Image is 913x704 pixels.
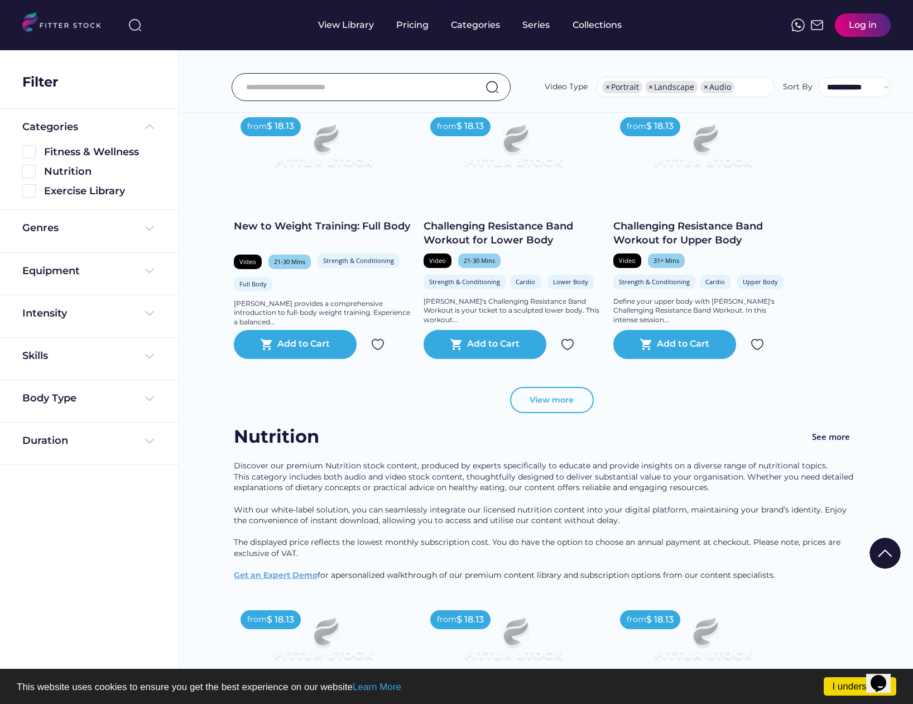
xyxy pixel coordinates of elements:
[486,80,499,94] img: search-normal.svg
[648,83,653,91] span: ×
[751,338,764,351] img: Group%201000002324.svg
[640,338,653,351] button: shopping_cart
[704,83,708,91] span: ×
[267,614,294,626] div: $ 18.13
[22,120,78,134] div: Categories
[143,120,156,133] img: Frame%20%285%29.svg
[783,82,813,93] div: Sort By
[429,256,446,265] div: Video
[22,306,67,320] div: Intensity
[143,306,156,320] img: Frame%20%284%29.svg
[441,111,584,191] img: Frame%2079%20%281%29.svg
[396,19,429,31] div: Pricing
[516,277,535,286] div: Cardio
[371,338,385,351] img: Group%201000002324.svg
[44,145,156,159] div: Fitness & Wellness
[22,391,76,405] div: Body Type
[22,12,110,35] img: LOGO.svg
[467,338,520,351] div: Add to Cart
[810,18,824,32] img: Frame%2051.svg
[631,604,774,684] img: Frame%2079%20%281%29.svg
[627,614,646,625] div: from
[631,111,774,191] img: Frame%2079%20%281%29.svg
[234,461,859,592] div: Discover our premium Nutrition stock content, produced by experts specifically to educate and pro...
[561,338,574,351] img: Group%201000002324.svg
[247,614,267,625] div: from
[234,570,318,580] a: Get an Expert Demo
[22,264,80,278] div: Equipment
[653,256,679,265] div: 31+ Mins
[627,121,646,132] div: from
[602,81,642,93] li: Portrait
[429,277,500,286] div: Strength & Conditioning
[619,256,636,265] div: Video
[573,19,622,31] div: Collections
[646,120,674,132] div: $ 18.13
[545,82,588,93] div: Video Type
[553,277,588,286] div: Lower Body
[866,659,902,693] iframe: chat widget
[22,434,68,448] div: Duration
[451,6,465,17] div: fvck
[606,83,610,91] span: ×
[849,19,877,31] div: Log in
[143,349,156,363] img: Frame%20%284%29.svg
[869,538,901,569] img: Group%201000002322%20%281%29.svg
[451,19,500,31] div: Categories
[510,387,594,414] button: View more
[128,18,142,32] img: search-normal%203.svg
[450,338,463,351] button: shopping_cart
[234,299,412,327] div: [PERSON_NAME] provides a comprehensive introduction to full-body weight training. Experience a ba...
[247,121,267,132] div: from
[437,121,456,132] div: from
[274,257,305,266] div: 21-30 Mins
[645,81,698,93] li: Landscape
[44,184,156,198] div: Exercise Library
[17,682,896,692] p: This website uses cookies to ensure you get the best experience on our website
[353,682,401,692] a: Learn More
[252,111,395,191] img: Frame%2079%20%281%29.svg
[239,257,256,266] div: Video
[441,604,584,684] img: Frame%2079%20%281%29.svg
[522,19,550,31] div: Series
[22,165,36,178] img: Rectangle%205126.svg
[143,222,156,235] img: Frame%20%284%29.svg
[44,165,156,179] div: Nutrition
[646,614,674,626] div: $ 18.13
[22,73,58,92] div: Filter
[824,677,896,696] a: I understand!
[619,277,690,286] div: Strength & Conditioning
[267,120,294,132] div: $ 18.13
[22,184,36,198] img: Rectangle%205126.svg
[143,392,156,405] img: Frame%20%284%29.svg
[464,256,495,265] div: 21-30 Mins
[318,19,374,31] div: View Library
[260,338,273,351] button: shopping_cart
[277,338,330,351] div: Add to Cart
[613,297,792,325] div: Define your upper body with [PERSON_NAME]'s Challenging Resistance Band Workout. In this intense ...
[700,81,734,93] li: Audio
[791,18,805,32] img: meteor-icons_whatsapp%20%281%29.svg
[234,219,412,233] div: New to Weight Training: Full Body
[22,221,59,235] div: Genres
[234,424,345,449] div: Nutrition
[22,349,50,363] div: Skills
[743,277,778,286] div: Upper Body
[424,219,602,247] div: Challenging Resistance Band Workout for Lower Body
[143,264,156,277] img: Frame%20%284%29.svg
[613,219,792,247] div: Challenging Resistance Band Workout for Upper Body
[22,145,36,159] img: Rectangle%205126.svg
[705,277,725,286] div: Cardio
[456,120,484,132] div: $ 18.13
[657,338,709,351] div: Add to Cart
[424,297,602,325] div: [PERSON_NAME]'s Challenging Resistance Band Workout is your ticket to a sculpted lower body. This...
[335,570,775,580] span: personalized walkthrough of our premium content library and subscription options from our content...
[143,434,156,448] img: Frame%20%284%29.svg
[803,424,859,449] button: See more
[323,256,394,265] div: Strength & Conditioning
[234,537,843,558] span: The displayed price reflects the lowest monthly subscription cost. You do have the option to choo...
